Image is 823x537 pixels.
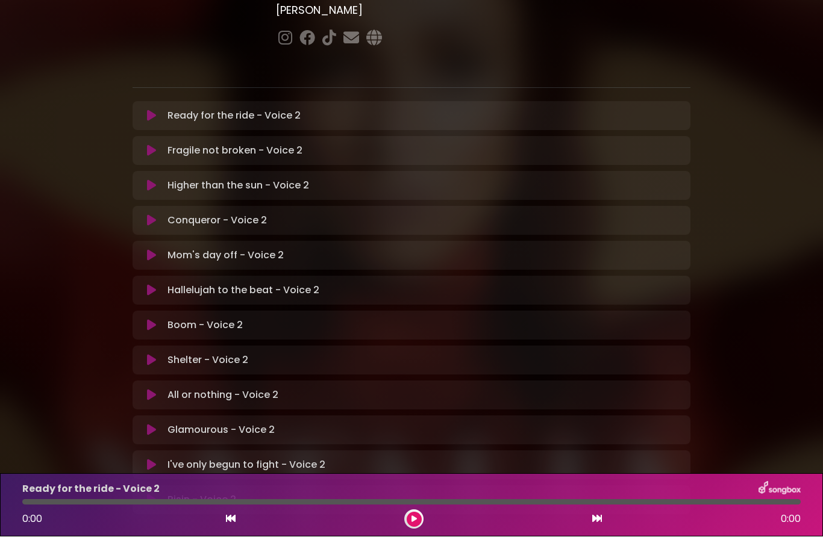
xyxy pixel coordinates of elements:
[167,179,309,193] p: Higher than the sun - Voice 2
[167,423,275,438] p: Glamourous - Voice 2
[167,458,325,473] p: I've only begun to fight - Voice 2
[167,109,301,123] p: Ready for the ride - Voice 2
[22,512,42,526] span: 0:00
[22,482,160,497] p: Ready for the ride - Voice 2
[759,482,801,497] img: songbox-logo-white.png
[276,4,691,17] h3: [PERSON_NAME]
[167,214,267,228] p: Conqueror - Voice 2
[167,388,278,403] p: All or nothing - Voice 2
[781,512,801,527] span: 0:00
[167,284,319,298] p: Hallelujah to the beat - Voice 2
[167,144,302,158] p: Fragile not broken - Voice 2
[167,318,243,333] p: Boom - Voice 2
[167,249,284,263] p: Mom's day off - Voice 2
[167,353,248,368] p: Shelter - Voice 2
